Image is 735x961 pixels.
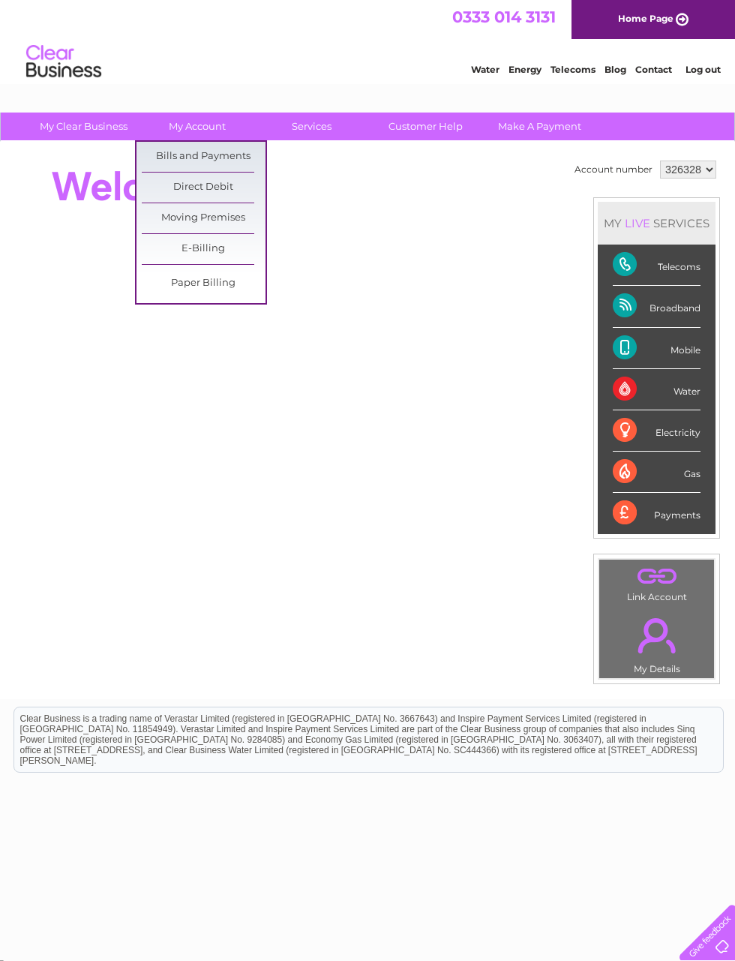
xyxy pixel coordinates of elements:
[25,39,102,85] img: logo.png
[142,203,265,233] a: Moving Premises
[452,8,556,26] a: 0333 014 3131
[598,559,715,606] td: Link Account
[478,113,601,140] a: Make A Payment
[613,286,700,327] div: Broadband
[613,410,700,452] div: Electricity
[508,64,541,75] a: Energy
[622,216,653,230] div: LIVE
[598,605,715,679] td: My Details
[603,609,710,662] a: .
[604,64,626,75] a: Blog
[613,493,700,533] div: Payments
[598,202,715,245] div: MY SERVICES
[550,64,595,75] a: Telecoms
[364,113,487,140] a: Customer Help
[613,245,700,286] div: Telecoms
[142,142,265,172] a: Bills and Payments
[571,157,656,182] td: Account number
[685,64,721,75] a: Log out
[635,64,672,75] a: Contact
[142,173,265,203] a: Direct Debit
[613,452,700,493] div: Gas
[142,269,265,299] a: Paper Billing
[613,328,700,369] div: Mobile
[613,369,700,410] div: Water
[250,113,373,140] a: Services
[136,113,259,140] a: My Account
[22,113,145,140] a: My Clear Business
[471,64,499,75] a: Water
[14,8,723,73] div: Clear Business is a trading name of Verastar Limited (registered in [GEOGRAPHIC_DATA] No. 3667643...
[603,563,710,590] a: .
[142,234,265,264] a: E-Billing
